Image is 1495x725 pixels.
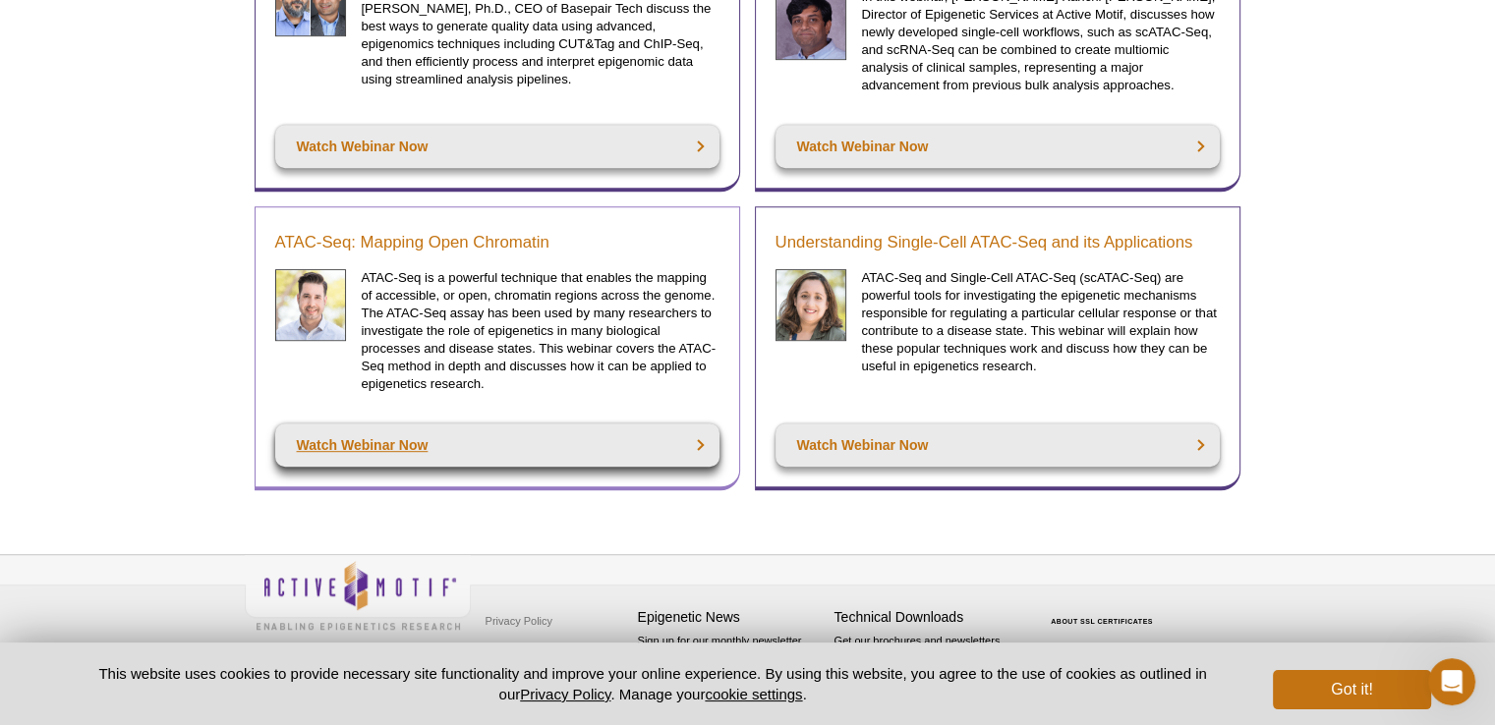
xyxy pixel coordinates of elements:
img: ATAC-Seq: Mapping Open Chromatin [275,269,347,341]
p: This website uses cookies to provide necessary site functionality and improve your online experie... [65,663,1241,704]
a: Watch Webinar Now [275,423,719,467]
table: Click to Verify - This site chose Symantec SSL for secure e-commerce and confidential communicati... [1031,589,1179,633]
h4: Technical Downloads [834,609,1021,626]
a: Understanding Single-Cell ATAC-Seq and its Applications [776,231,1193,254]
p: Get our brochures and newsletters, or request them by mail. [834,633,1021,683]
h4: Epigenetic News [638,609,825,626]
a: Privacy Policy [481,606,557,636]
a: Watch Webinar Now [275,125,719,168]
iframe: Intercom live chat [1428,658,1475,705]
p: Sign up for our monthly newsletter highlighting recent publications in the field of epigenetics. [638,633,825,699]
a: Privacy Policy [520,686,610,702]
a: ABOUT SSL CERTIFICATES [1051,618,1153,625]
p: ATAC-Seq and Single-Cell ATAC-Seq (scATAC-Seq) are powerful tools for investigating the epigeneti... [861,269,1219,375]
a: Terms & Conditions [481,636,584,665]
a: Watch Webinar Now [776,125,1220,168]
a: ATAC-Seq: Mapping Open Chromatin [275,231,549,254]
button: Got it! [1273,670,1430,709]
button: cookie settings [705,686,802,702]
img: Active Motif, [245,555,471,635]
a: Watch Webinar Now [776,423,1220,467]
img: Understanding Single-Cell ATAC-Seq and its Applications [776,269,847,341]
p: ATAC-Seq is a powerful technique that enables the mapping of accessible, or open, chromatin regio... [361,269,719,393]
